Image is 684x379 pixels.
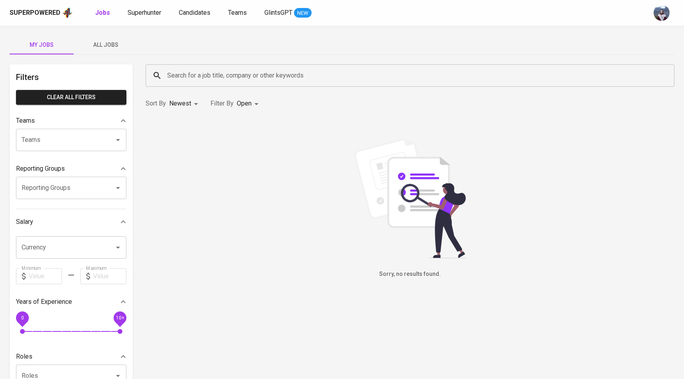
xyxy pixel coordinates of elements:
[95,8,112,18] a: Jobs
[93,268,126,284] input: Value
[10,8,60,18] div: Superpowered
[78,40,133,50] span: All Jobs
[112,134,124,146] button: Open
[228,9,247,16] span: Teams
[62,7,73,19] img: app logo
[16,116,35,126] p: Teams
[16,90,126,105] button: Clear All filters
[112,242,124,253] button: Open
[16,214,126,230] div: Salary
[264,9,292,16] span: GlintsGPT
[16,161,126,177] div: Reporting Groups
[16,294,126,310] div: Years of Experience
[237,96,261,111] div: Open
[228,8,248,18] a: Teams
[14,40,69,50] span: My Jobs
[16,352,32,361] p: Roles
[16,164,65,174] p: Reporting Groups
[128,9,161,16] span: Superhunter
[146,99,166,108] p: Sort By
[210,99,234,108] p: Filter By
[128,8,163,18] a: Superhunter
[264,8,312,18] a: GlintsGPT NEW
[294,9,312,17] span: NEW
[16,217,33,227] p: Salary
[95,9,110,16] b: Jobs
[10,7,73,19] a: Superpoweredapp logo
[16,71,126,84] h6: Filters
[237,100,252,107] span: Open
[16,113,126,129] div: Teams
[169,99,191,108] p: Newest
[29,268,62,284] input: Value
[179,8,212,18] a: Candidates
[16,297,72,307] p: Years of Experience
[179,9,210,16] span: Candidates
[21,315,24,320] span: 0
[112,182,124,193] button: Open
[350,138,470,258] img: file_searching.svg
[169,96,201,111] div: Newest
[116,315,124,320] span: 10+
[654,5,670,21] img: christine.raharja@glints.com
[146,270,674,279] h6: Sorry, no results found.
[22,92,120,102] span: Clear All filters
[16,349,126,365] div: Roles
